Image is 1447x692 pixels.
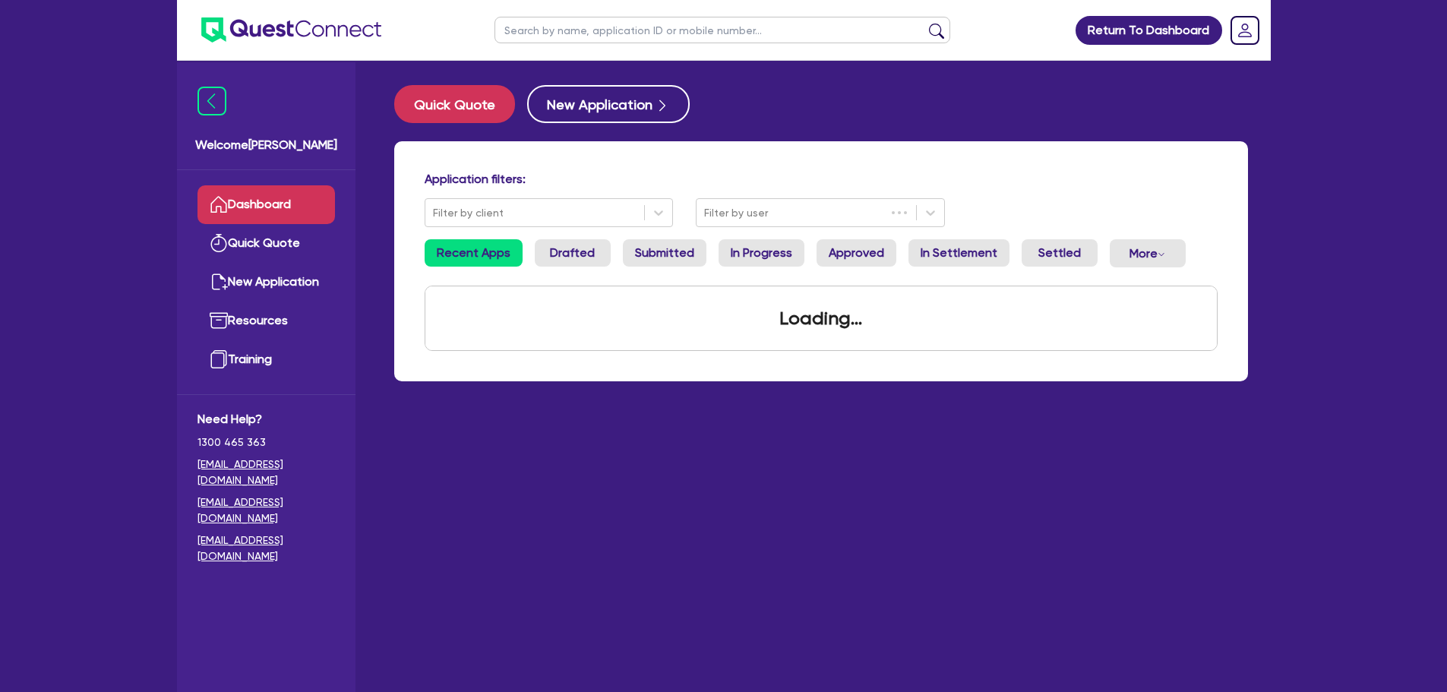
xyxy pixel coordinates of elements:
[425,239,523,267] a: Recent Apps
[425,172,1218,186] h4: Application filters:
[197,410,335,428] span: Need Help?
[197,224,335,263] a: Quick Quote
[1110,239,1186,267] button: Dropdown toggle
[1022,239,1098,267] a: Settled
[527,85,690,123] button: New Application
[761,286,880,350] div: Loading...
[623,239,706,267] a: Submitted
[817,239,896,267] a: Approved
[197,532,335,564] a: [EMAIL_ADDRESS][DOMAIN_NAME]
[197,263,335,302] a: New Application
[197,457,335,488] a: [EMAIL_ADDRESS][DOMAIN_NAME]
[197,185,335,224] a: Dashboard
[201,17,381,43] img: quest-connect-logo-blue
[197,302,335,340] a: Resources
[210,234,228,252] img: quick-quote
[197,495,335,526] a: [EMAIL_ADDRESS][DOMAIN_NAME]
[908,239,1009,267] a: In Settlement
[197,434,335,450] span: 1300 465 363
[210,273,228,291] img: new-application
[1225,11,1265,50] a: Dropdown toggle
[535,239,611,267] a: Drafted
[195,136,337,154] span: Welcome [PERSON_NAME]
[719,239,804,267] a: In Progress
[494,17,950,43] input: Search by name, application ID or mobile number...
[394,85,527,123] a: Quick Quote
[197,87,226,115] img: icon-menu-close
[210,311,228,330] img: resources
[197,340,335,379] a: Training
[210,350,228,368] img: training
[394,85,515,123] button: Quick Quote
[1076,16,1222,45] a: Return To Dashboard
